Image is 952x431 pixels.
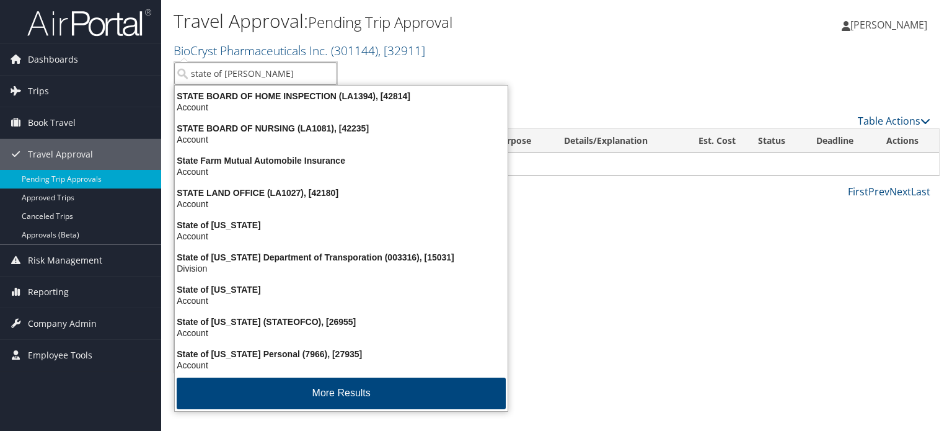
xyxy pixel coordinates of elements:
a: BioCryst Pharmaceuticals Inc. [174,42,425,59]
th: Purpose [485,129,552,153]
h1: Travel Approval: [174,8,684,34]
div: STATE BOARD OF NURSING (LA1081), [42235] [167,123,515,134]
input: Search Accounts [174,62,337,85]
a: Prev [868,185,889,198]
button: More Results [177,378,506,409]
span: ( 301144 ) [331,42,378,59]
div: Account [167,295,515,306]
a: Next [889,185,911,198]
div: STATE LAND OFFICE (LA1027), [42180] [167,187,515,198]
div: Account [167,102,515,113]
div: State of [US_STATE] Personal (7966), [27935] [167,349,515,360]
div: Account [167,360,515,371]
th: Details/Explanation [553,129,677,153]
p: Filter: [174,65,684,81]
span: Risk Management [28,245,102,276]
span: , [ 32911 ] [378,42,425,59]
span: Employee Tools [28,340,92,371]
span: [PERSON_NAME] [850,18,927,32]
td: No travel approvals pending [174,153,939,176]
div: Account [167,231,515,242]
a: Table Actions [858,114,930,128]
div: State of [US_STATE] Department of Transporation (003316), [15031] [167,252,515,263]
th: Actions [875,129,939,153]
div: State of [US_STATE] [167,284,515,295]
div: State Farm Mutual Automobile Insurance [167,155,515,166]
a: [PERSON_NAME] [842,6,940,43]
span: Trips [28,76,49,107]
span: Company Admin [28,308,97,339]
div: State of [US_STATE] [167,220,515,231]
th: Deadline: activate to sort column descending [805,129,875,153]
span: Travel Approval [28,139,93,170]
span: Reporting [28,277,69,308]
div: Division [167,263,515,274]
div: Account [167,327,515,339]
img: airportal-logo.png [27,8,151,37]
div: Account [167,166,515,177]
div: Account [167,134,515,145]
a: Last [911,185,930,198]
span: Dashboards [28,44,78,75]
small: Pending Trip Approval [308,12,452,32]
th: Status: activate to sort column ascending [747,129,805,153]
a: First [848,185,868,198]
span: Book Travel [28,107,76,138]
div: STATE BOARD OF HOME INSPECTION (LA1394), [42814] [167,91,515,102]
th: Est. Cost: activate to sort column ascending [677,129,747,153]
div: Account [167,198,515,210]
div: State of [US_STATE] (STATEOFCO), [26955] [167,316,515,327]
